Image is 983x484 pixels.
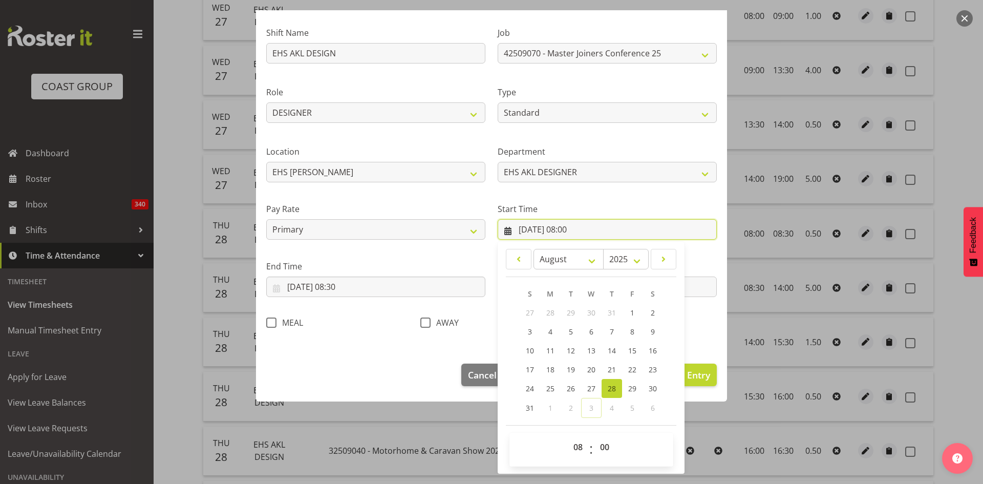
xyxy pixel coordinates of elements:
[498,219,717,240] input: Click to select...
[266,145,485,158] label: Location
[610,403,614,413] span: 4
[964,207,983,277] button: Feedback - Show survey
[608,346,616,355] span: 14
[608,308,616,318] span: 31
[969,217,978,253] span: Feedback
[526,365,534,374] span: 17
[540,360,561,379] a: 18
[587,365,595,374] span: 20
[567,308,575,318] span: 29
[540,322,561,341] a: 4
[602,379,622,398] a: 28
[520,322,540,341] a: 3
[561,341,581,360] a: 12
[589,403,593,413] span: 3
[546,308,554,318] span: 28
[520,341,540,360] a: 10
[561,322,581,341] a: 5
[643,360,663,379] a: 23
[649,384,657,393] span: 30
[628,346,636,355] span: 15
[528,289,532,299] span: S
[567,365,575,374] span: 19
[630,327,634,336] span: 8
[547,289,553,299] span: M
[546,365,554,374] span: 18
[526,403,534,413] span: 31
[587,346,595,355] span: 13
[569,327,573,336] span: 5
[276,318,303,328] span: MEAL
[653,369,710,381] span: Update Entry
[498,145,717,158] label: Department
[498,86,717,98] label: Type
[630,403,634,413] span: 5
[581,360,602,379] a: 20
[266,203,485,215] label: Pay Rate
[528,327,532,336] span: 3
[548,403,552,413] span: 1
[649,346,657,355] span: 16
[587,308,595,318] span: 30
[548,327,552,336] span: 4
[643,322,663,341] a: 9
[602,341,622,360] a: 14
[589,437,593,462] span: :
[587,384,595,393] span: 27
[608,384,616,393] span: 28
[569,403,573,413] span: 2
[266,86,485,98] label: Role
[610,327,614,336] span: 7
[651,327,655,336] span: 9
[581,379,602,398] a: 27
[468,368,497,382] span: Cancel
[546,384,554,393] span: 25
[622,322,643,341] a: 8
[628,384,636,393] span: 29
[610,289,614,299] span: T
[622,341,643,360] a: 15
[643,341,663,360] a: 16
[520,360,540,379] a: 17
[630,308,634,318] span: 1
[651,308,655,318] span: 2
[649,365,657,374] span: 23
[630,289,634,299] span: F
[540,379,561,398] a: 25
[266,260,485,272] label: End Time
[628,365,636,374] span: 22
[602,322,622,341] a: 7
[498,203,717,215] label: Start Time
[643,303,663,322] a: 2
[526,308,534,318] span: 27
[266,43,485,64] input: Shift Name
[567,384,575,393] span: 26
[608,365,616,374] span: 21
[651,403,655,413] span: 6
[622,360,643,379] a: 22
[952,453,963,464] img: help-xxl-2.png
[546,346,554,355] span: 11
[520,398,540,418] a: 31
[622,303,643,322] a: 1
[540,341,561,360] a: 11
[581,341,602,360] a: 13
[569,289,573,299] span: T
[589,327,593,336] span: 6
[266,27,485,39] label: Shift Name
[561,360,581,379] a: 19
[526,384,534,393] span: 24
[526,346,534,355] span: 10
[498,27,717,39] label: Job
[651,289,655,299] span: S
[622,379,643,398] a: 29
[561,379,581,398] a: 26
[461,364,503,386] button: Cancel
[588,289,594,299] span: W
[567,346,575,355] span: 12
[266,277,485,297] input: Click to select...
[431,318,459,328] span: AWAY
[602,360,622,379] a: 21
[581,322,602,341] a: 6
[643,379,663,398] a: 30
